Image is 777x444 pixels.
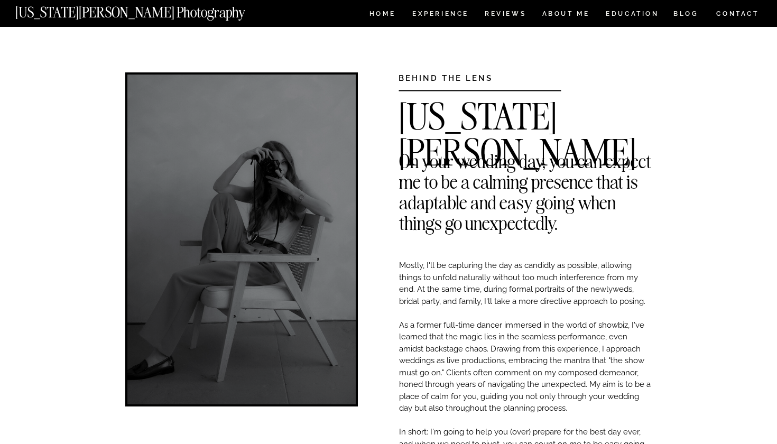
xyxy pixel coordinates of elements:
a: REVIEWS [485,11,524,20]
h2: [US_STATE][PERSON_NAME] [399,99,652,115]
h3: BEHIND THE LENS [399,72,528,80]
a: HOME [367,11,397,20]
a: CONTACT [716,8,760,20]
h2: On your wedding day, you can expect me to be a calming presence that is adaptable and easy going ... [399,151,652,166]
a: BLOG [673,11,699,20]
a: ABOUT ME [542,11,590,20]
a: [US_STATE][PERSON_NAME] Photography [15,5,281,14]
a: EDUCATION [605,11,660,20]
a: Experience [412,11,468,20]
